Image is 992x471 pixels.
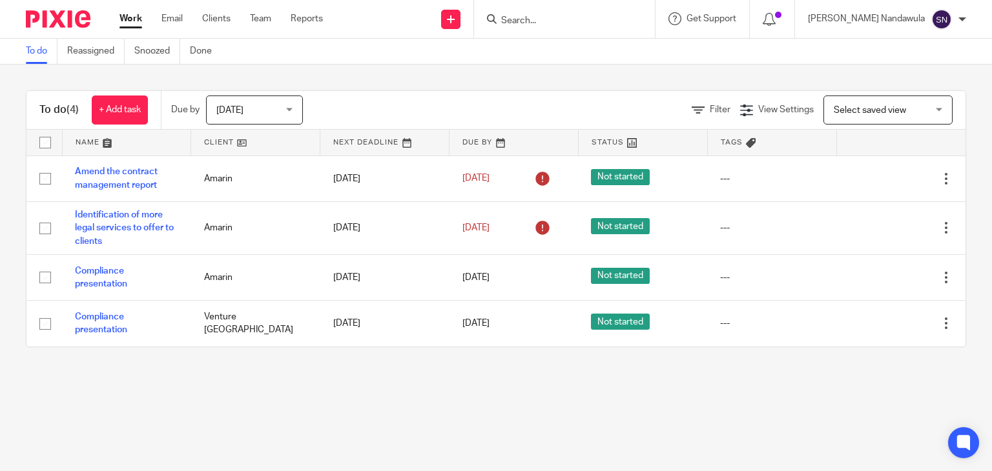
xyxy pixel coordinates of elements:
a: Identification of more legal services to offer to clients [75,210,174,246]
a: Reports [291,12,323,25]
span: Not started [591,169,650,185]
span: Select saved view [834,106,906,115]
span: Filter [710,105,730,114]
td: [DATE] [320,301,449,346]
a: To do [26,39,57,64]
a: Team [250,12,271,25]
a: Done [190,39,222,64]
td: Amarin [191,201,320,254]
img: svg%3E [931,9,952,30]
td: [DATE] [320,155,449,201]
div: --- [720,317,823,330]
div: --- [720,271,823,284]
td: Venture [GEOGRAPHIC_DATA] [191,301,320,346]
span: [DATE] [462,319,490,328]
span: Not started [591,314,650,330]
div: --- [720,221,823,234]
span: Tags [721,139,743,146]
p: Due by [171,103,200,116]
td: [DATE] [320,254,449,300]
span: [DATE] [216,106,243,115]
span: [DATE] [462,273,490,282]
p: [PERSON_NAME] Nandawula [808,12,925,25]
h1: To do [39,103,79,117]
a: Amend the contract management report [75,167,158,189]
a: Clients [202,12,231,25]
input: Search [500,15,616,27]
span: Not started [591,218,650,234]
a: Reassigned [67,39,125,64]
a: Compliance presentation [75,312,127,334]
span: Get Support [687,14,736,23]
a: + Add task [92,95,148,125]
span: Not started [591,268,650,284]
img: Pixie [26,10,90,28]
a: Snoozed [134,39,180,64]
span: (4) [67,105,79,115]
a: Email [161,12,183,25]
td: Amarin [191,155,320,201]
a: Compliance presentation [75,266,127,288]
span: [DATE] [462,174,490,183]
span: View Settings [758,105,814,114]
div: --- [720,172,823,185]
a: Work [119,12,142,25]
td: [DATE] [320,201,449,254]
td: Amarin [191,254,320,300]
span: [DATE] [462,223,490,232]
